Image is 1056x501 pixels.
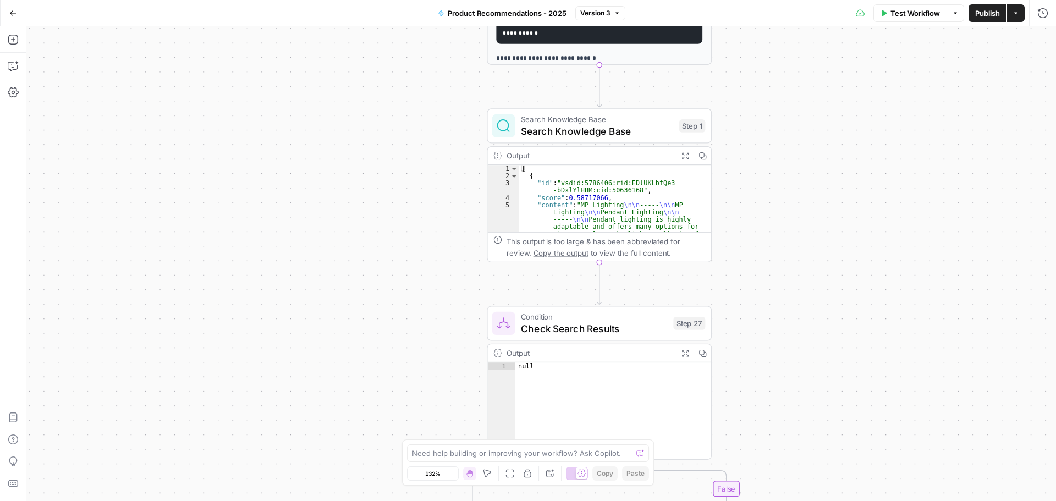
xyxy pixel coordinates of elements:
button: Version 3 [575,6,625,20]
span: Toggle code folding, rows 1 through 70 [510,165,518,172]
span: Publish [975,8,1000,19]
div: Output [507,150,672,161]
span: 132% [425,469,441,478]
div: Output [507,347,672,359]
span: Condition [521,311,668,322]
div: 1 [488,165,519,172]
span: Copy the output [533,249,588,257]
span: Test Workflow [890,8,940,19]
span: Product Recommendations - 2025 [448,8,566,19]
span: Toggle code folding, rows 2 through 22 [510,172,518,179]
button: Copy [592,466,618,481]
span: Paste [626,469,645,478]
button: Product Recommendations - 2025 [431,4,573,22]
div: 1 [488,362,515,370]
span: Copy [597,469,613,478]
div: Step 27 [673,317,705,330]
button: Test Workflow [873,4,947,22]
div: Step 1 [679,119,706,133]
div: 4 [488,194,519,201]
div: This output is too large & has been abbreviated for review. to view the full content. [507,235,706,258]
button: Publish [969,4,1007,22]
span: Check Search Results [521,321,668,335]
div: 5 [488,201,519,390]
g: Edge from step_1 to step_27 [597,262,602,305]
div: ConditionCheck Search ResultsStep 27Outputnull [487,306,712,460]
span: Search Knowledge Base [521,124,673,138]
button: Paste [622,466,649,481]
div: 2 [488,172,519,179]
span: Search Knowledge Base [521,114,673,125]
div: Search Knowledge BaseSearch Knowledge BaseStep 1Output[ { "id":"vsdid:5786406:rid:EDlUKLbfQe3 -bD... [487,108,712,262]
div: 3 [488,180,519,194]
g: Edge from step_21 to step_1 [597,65,602,107]
span: Version 3 [580,8,610,18]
